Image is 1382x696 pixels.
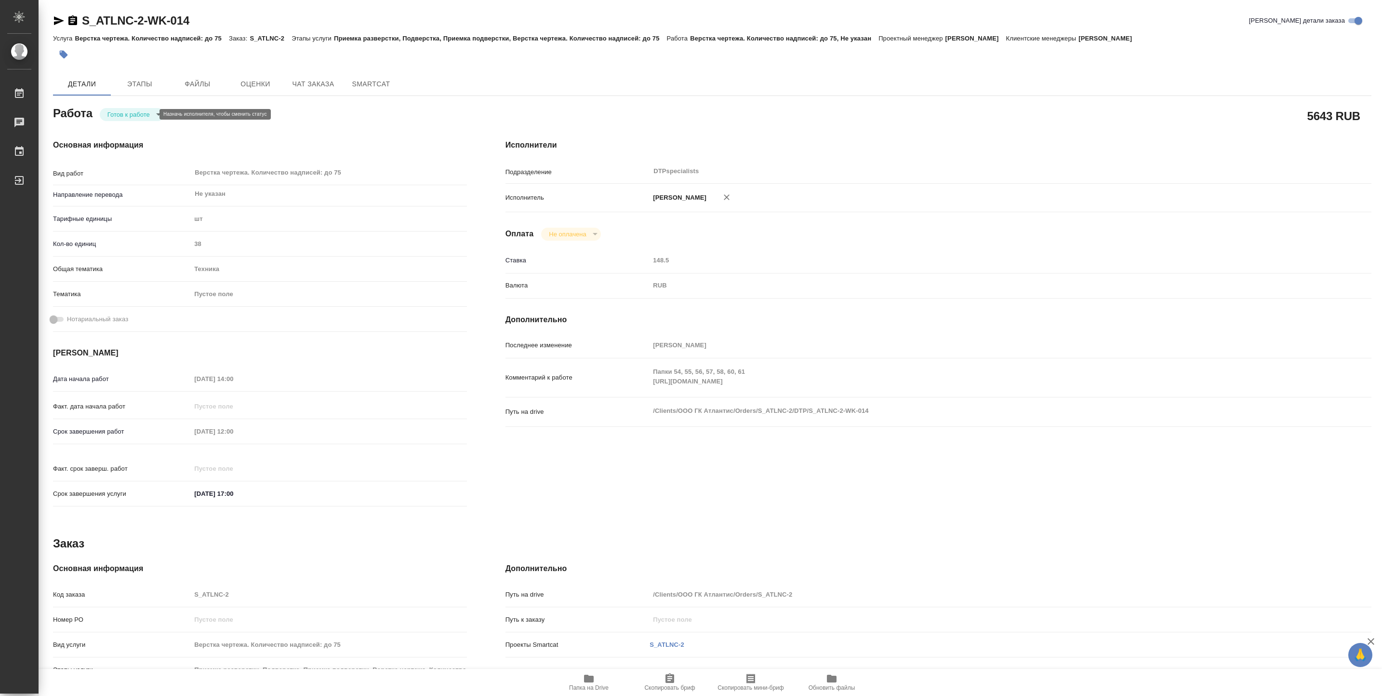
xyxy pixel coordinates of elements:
[505,563,1371,574] h4: Дополнительно
[690,35,878,42] p: Верстка чертежа. Количество надписей: до 75, Не указан
[53,640,191,650] p: Вид услуги
[548,669,629,696] button: Папка на Drive
[191,372,275,386] input: Пустое поле
[1307,108,1360,124] h2: 5643 RUB
[1006,35,1079,42] p: Клиентские менеджеры
[878,35,945,42] p: Проектный менеджер
[650,253,1299,267] input: Пустое поле
[505,640,650,650] p: Проекты Smartcat
[505,139,1371,151] h4: Исполнители
[232,78,279,90] span: Оценки
[505,373,650,382] p: Комментарий к работе
[105,110,153,119] button: Готов к работе
[191,211,466,227] div: шт
[75,35,229,42] p: Верстка чертежа. Количество надписей: до 75
[505,615,650,625] p: Путь к заказу
[53,264,191,274] p: Общая тематика
[191,237,466,251] input: Пустое поле
[53,536,84,551] h2: Заказ
[1078,35,1139,42] p: [PERSON_NAME]
[53,289,191,299] p: Тематика
[250,35,292,42] p: S_ATLNC-2
[191,663,466,677] input: Пустое поле
[191,424,275,438] input: Пустое поле
[505,256,650,265] p: Ставка
[290,78,336,90] span: Чат заказа
[650,277,1299,294] div: RUB
[348,78,394,90] span: SmartCat
[59,78,105,90] span: Детали
[53,615,191,625] p: Номер РО
[191,462,275,476] input: Пустое поле
[100,108,164,121] div: Готов к работе
[117,78,163,90] span: Этапы
[191,638,466,652] input: Пустое поле
[505,669,650,678] p: Транслитерация названий
[53,139,467,151] h4: Основная информация
[53,15,65,27] button: Скопировать ссылку для ЯМессенджера
[1249,16,1345,26] span: [PERSON_NAME] детали заказа
[569,684,609,691] span: Папка на Drive
[191,261,466,277] div: Техника
[505,281,650,290] p: Валюта
[53,590,191,600] p: Код заказа
[791,669,872,696] button: Обновить файлы
[716,187,737,208] button: Удалить исполнителя
[53,214,191,224] p: Тарифные единицы
[650,338,1299,352] input: Пустое поле
[334,35,667,42] p: Приемка разверстки, Подверстка, Приемка подверстки, Верстка чертежа. Количество надписей: до 75
[194,289,455,299] div: Пустое поле
[191,613,466,627] input: Пустое поле
[505,193,650,203] p: Исполнитель
[650,587,1299,601] input: Пустое поле
[53,665,191,675] p: Этапы услуги
[667,35,691,42] p: Работа
[809,684,855,691] span: Обновить файлы
[191,286,466,302] div: Пустое поле
[53,347,467,359] h4: [PERSON_NAME]
[505,228,534,240] h4: Оплата
[82,14,189,27] a: S_ATLNC-2-WK-014
[650,193,706,203] p: [PERSON_NAME]
[53,464,191,474] p: Факт. срок заверш. работ
[53,427,191,437] p: Срок завершения работ
[53,374,191,384] p: Дата начала работ
[629,669,710,696] button: Скопировать бриф
[650,641,684,648] a: S_ATLNC-2
[505,167,650,177] p: Подразделение
[53,563,467,574] h4: Основная информация
[191,587,466,601] input: Пустое поле
[718,684,784,691] span: Скопировать мини-бриф
[53,169,191,178] p: Вид работ
[541,228,600,241] div: Готов к работе
[1352,645,1369,665] span: 🙏
[53,190,191,200] p: Направление перевода
[191,487,275,501] input: ✎ Введи что-нибудь
[53,35,75,42] p: Услуга
[650,613,1299,627] input: Пустое поле
[505,590,650,600] p: Путь на drive
[650,364,1299,390] textarea: Папки 54, 55, 56, 57, 58, 60, 61 [URL][DOMAIN_NAME]
[229,35,250,42] p: Заказ:
[1348,643,1372,667] button: 🙏
[67,314,128,324] span: Нотариальный заказ
[505,314,1371,326] h4: Дополнительно
[710,669,791,696] button: Скопировать мини-бриф
[174,78,221,90] span: Файлы
[53,402,191,411] p: Факт. дата начала работ
[53,44,74,65] button: Добавить тэг
[644,684,695,691] span: Скопировать бриф
[650,403,1299,419] textarea: /Clients/ООО ГК Атлантис/Orders/S_ATLNC-2/DTP/S_ATLNC-2-WK-014
[292,35,334,42] p: Этапы услуги
[53,489,191,499] p: Срок завершения услуги
[53,104,93,121] h2: Работа
[546,230,589,238] button: Не оплачена
[945,35,1006,42] p: [PERSON_NAME]
[505,407,650,417] p: Путь на drive
[191,399,275,413] input: Пустое поле
[53,239,191,249] p: Кол-во единиц
[505,341,650,350] p: Последнее изменение
[67,15,79,27] button: Скопировать ссылку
